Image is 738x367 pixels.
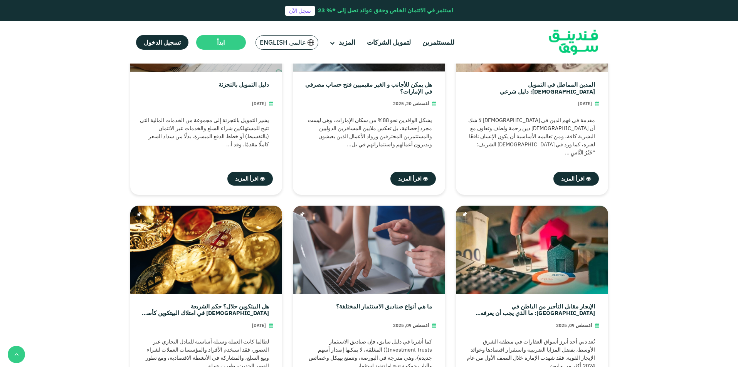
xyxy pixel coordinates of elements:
img: هل البيتكوين حلال؟ [130,206,282,294]
a: ما هي أنواع صناديق الاستثمار المختلفة؟ [336,303,432,317]
div: يشير التمويل بالتجزئة إلى مجموعة من الخدمات المالية التي تتيح للمستهلكين شراء السلع والخدمات عبر ... [140,116,273,155]
span: عالمي English [260,38,306,47]
span: [DATE] [578,101,592,106]
span: تسجيل الدخول [144,39,181,46]
img: ما هي أنواع صناديق الاستثمار المختلفة؟ [293,206,445,294]
a: هل يمكن للأجانب و الغير مقيميين فتح حساب مصرفي في الإمارات؟ [302,81,432,95]
a: تسجيل الدخول [136,35,188,50]
a: لتمويل الشركات [365,36,413,49]
a: للمستثمرين [420,36,456,49]
span: [DATE] [252,101,266,106]
a: هل البيتكوين حلال؟ حكم الشريعة [DEMOGRAPHIC_DATA] في امتلاك البيتكوين كأصل رقمي [140,303,269,317]
a: اقرأ المزيد [553,172,599,186]
a: سجل الآن [285,6,315,16]
span: [DATE] [252,323,266,328]
img: الإيجار مقابل التأجير من الباطن في دبي [456,206,608,294]
div: مقدمة في فهم الدين في [DEMOGRAPHIC_DATA] لا شك أن [DEMOGRAPHIC_DATA] دين رحمة ولطف وتعاون مع البش... [465,116,599,155]
div: يشكل الوافدين نحو 88% من سكان الإمارات، وهي ليست مجرد إحصائية، بل تعكس ملايين المسافرين الدوليين ... [302,116,436,155]
div: استثمر في الائتمان الخاص وحقق عوائد تصل إلى *% 23 [318,6,453,15]
span: اقرأ المزيد [561,175,585,182]
a: الإيجار مقابل التأجير من الباطن في [GEOGRAPHIC_DATA]: ما الذي يجب أن يعرفه مستثمرو العقارات؟ [465,303,595,317]
span: ابدأ [217,39,225,46]
a: دليل التمويل بالتجزئة [219,81,269,95]
span: أغسطس 09, 2025 [393,323,429,328]
img: SA Flag [308,39,314,46]
span: أغسطس 09, 2025 [556,323,592,328]
span: أغسطس 20, 2025 [393,101,429,106]
a: اقرأ المزيد [390,172,436,186]
img: Logo [536,23,611,62]
a: اقرأ المزيد [227,172,273,186]
button: back [8,346,25,363]
span: المزيد [339,38,355,47]
span: اقرأ المزيد [398,175,422,182]
span: اقرأ المزيد [235,175,259,182]
a: المدين المماطل في التمويل [DEMOGRAPHIC_DATA]: دليل شرعي [465,81,595,95]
